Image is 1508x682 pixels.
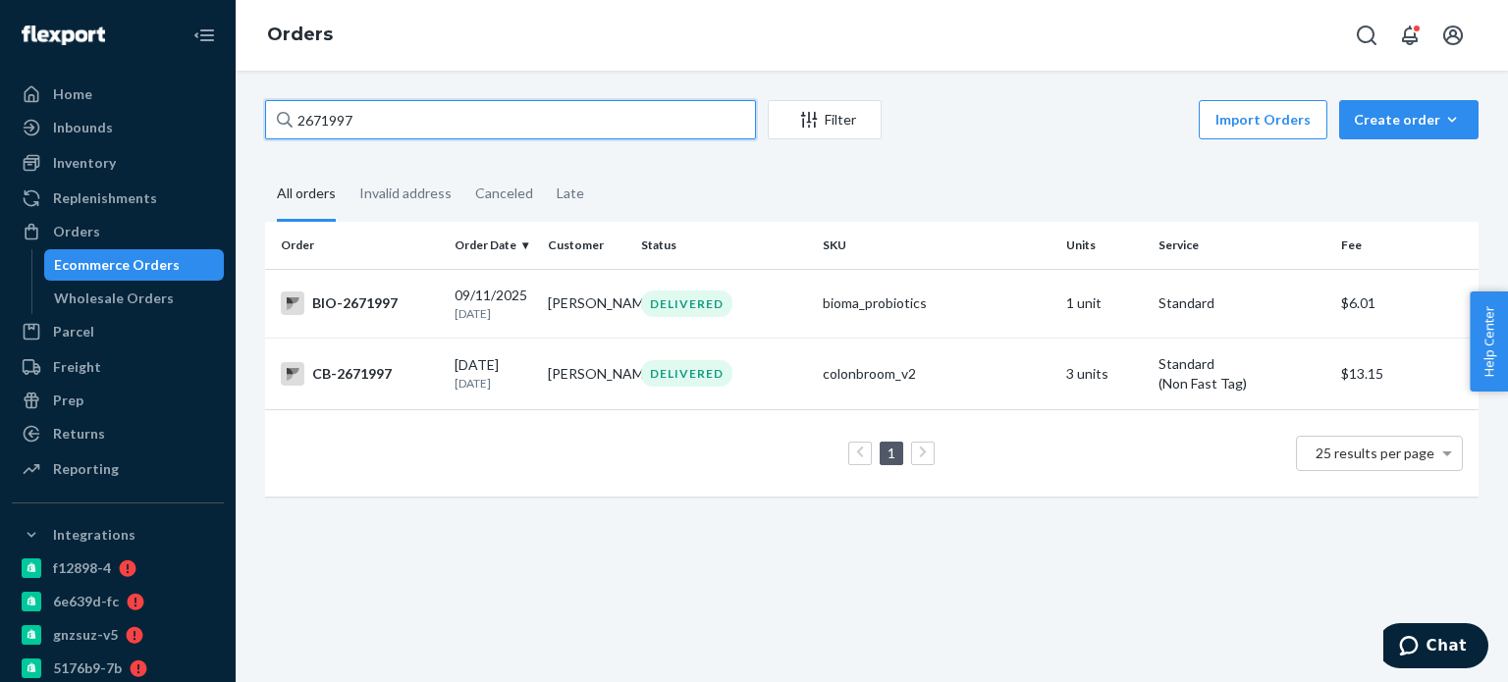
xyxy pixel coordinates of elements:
div: bioma_probiotics [823,293,1050,313]
a: gnzsuz-v5 [12,619,224,651]
div: Returns [53,424,105,444]
a: Inventory [12,147,224,179]
td: $6.01 [1333,269,1479,338]
th: Units [1058,222,1152,269]
a: Orders [12,216,224,247]
th: SKU [815,222,1057,269]
a: 6e639d-fc [12,586,224,617]
div: Filter [769,110,881,130]
button: Create order [1339,100,1479,139]
div: f12898-4 [53,558,111,578]
div: [DATE] [455,355,532,392]
td: 1 unit [1058,269,1152,338]
th: Order [265,222,447,269]
div: Inbounds [53,118,113,137]
th: Status [633,222,815,269]
div: Reporting [53,459,119,479]
td: [PERSON_NAME] [540,269,633,338]
div: Replenishments [53,188,157,208]
a: Home [12,79,224,110]
a: Inbounds [12,112,224,143]
div: Customer [548,236,625,253]
div: gnzsuz-v5 [53,625,118,645]
td: 3 units [1058,338,1152,409]
div: Home [53,84,92,104]
div: Parcel [53,322,94,341]
th: Order Date [447,222,540,269]
div: DELIVERED [641,290,732,317]
div: 5176b9-7b [53,658,122,678]
a: Replenishments [12,183,224,214]
a: Ecommerce Orders [44,249,225,281]
td: [PERSON_NAME] [540,338,633,409]
div: DELIVERED [641,360,732,387]
p: Standard [1158,354,1324,374]
a: f12898-4 [12,552,224,584]
button: Filter [768,100,882,139]
div: (Non Fast Tag) [1158,374,1324,393]
div: Invalid address [359,168,452,219]
div: Inventory [53,153,116,173]
td: $13.15 [1333,338,1479,409]
div: CB-2671997 [281,362,439,386]
button: Import Orders [1199,100,1327,139]
a: Page 1 is your current page [884,445,899,461]
iframe: Opens a widget where you can chat to one of our agents [1383,623,1488,672]
button: Open Search Box [1347,16,1386,55]
div: BIO-2671997 [281,291,439,315]
div: Orders [53,222,100,241]
a: Returns [12,418,224,449]
div: Integrations [53,525,135,545]
div: Canceled [475,168,533,219]
p: [DATE] [455,375,532,392]
a: Freight [12,351,224,383]
a: Reporting [12,453,224,485]
button: Integrations [12,519,224,551]
p: Standard [1158,293,1324,313]
div: All orders [277,168,336,222]
div: 6e639d-fc [53,592,119,611]
a: Orders [267,24,333,45]
th: Fee [1333,222,1479,269]
span: 25 results per page [1316,445,1434,461]
div: 09/11/2025 [455,286,532,322]
input: Search orders [265,100,756,139]
div: Ecommerce Orders [54,255,180,275]
button: Close Navigation [185,16,224,55]
div: Create order [1354,110,1464,130]
div: Late [557,168,584,219]
div: Freight [53,357,101,377]
ol: breadcrumbs [251,7,349,64]
p: [DATE] [455,305,532,322]
div: colonbroom_v2 [823,364,1050,384]
button: Open account menu [1433,16,1473,55]
img: Flexport logo [22,26,105,45]
a: Parcel [12,316,224,347]
div: Prep [53,391,83,410]
button: Open notifications [1390,16,1429,55]
button: Help Center [1470,291,1508,392]
a: Wholesale Orders [44,283,225,314]
th: Service [1151,222,1332,269]
a: Prep [12,385,224,416]
div: Wholesale Orders [54,289,174,308]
